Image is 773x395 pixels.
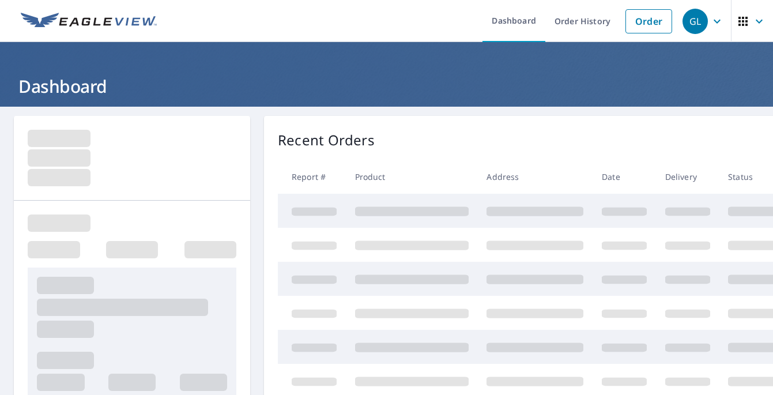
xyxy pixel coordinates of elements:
th: Report # [278,160,346,194]
th: Address [477,160,593,194]
h1: Dashboard [14,74,759,98]
th: Delivery [656,160,719,194]
th: Product [346,160,478,194]
p: Recent Orders [278,130,375,151]
div: GL [682,9,708,34]
a: Order [625,9,672,33]
img: EV Logo [21,13,157,30]
th: Date [593,160,656,194]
